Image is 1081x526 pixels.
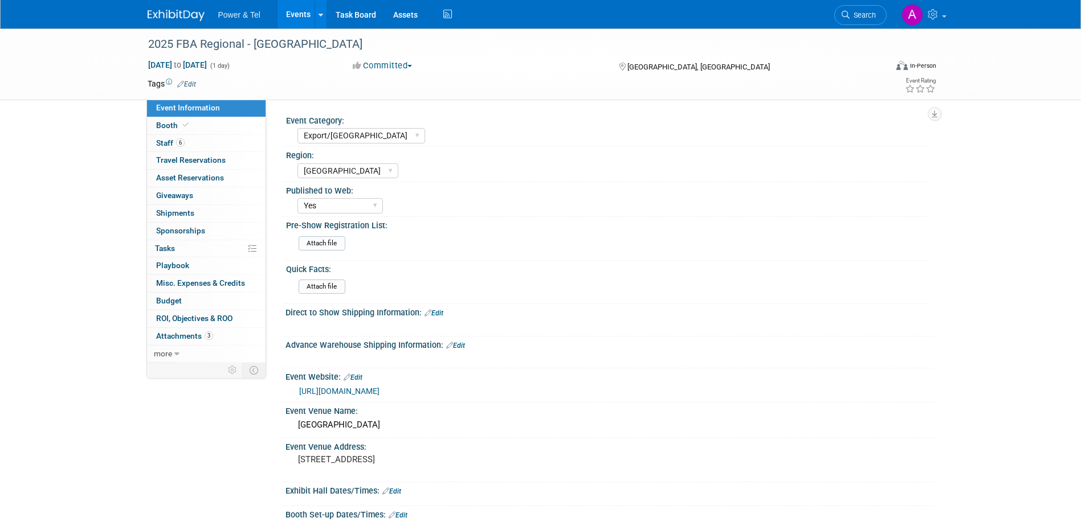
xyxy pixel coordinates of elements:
div: Event Category: [286,112,929,126]
span: Playbook [156,261,189,270]
td: Toggle Event Tabs [242,363,266,377]
div: Pre-Show Registration List: [286,217,929,231]
a: Shipments [147,205,266,222]
span: 3 [205,331,213,340]
a: Edit [344,373,362,381]
span: [GEOGRAPHIC_DATA], [GEOGRAPHIC_DATA] [627,63,770,71]
td: Tags [148,78,196,89]
a: Travel Reservations [147,152,266,169]
div: Event Format [819,59,937,76]
span: to [172,60,183,69]
a: Edit [389,511,407,519]
button: Committed [349,60,417,72]
div: Booth Set-up Dates/Times: [285,506,934,521]
a: more [147,346,266,363]
a: Event Information [147,100,266,117]
div: In-Person [909,61,936,70]
a: Edit [382,487,401,495]
a: Giveaways [147,187,266,204]
span: Staff [156,138,185,147]
span: Giveaways [156,191,193,200]
span: Attachments [156,331,213,340]
a: Edit [177,80,196,88]
i: Booth reservation complete [183,122,189,128]
span: Booth [156,121,191,130]
span: [DATE] [DATE] [148,60,207,70]
a: Search [834,5,887,25]
a: Misc. Expenses & Credits [147,275,266,292]
div: [GEOGRAPHIC_DATA] [294,416,925,434]
a: Tasks [147,240,266,257]
div: Advance Warehouse Shipping Information: [285,336,934,351]
img: ExhibitDay [148,10,205,21]
a: ROI, Objectives & ROO [147,310,266,327]
span: Event Information [156,103,220,112]
a: Sponsorships [147,223,266,240]
span: Search [850,11,876,19]
a: Playbook [147,257,266,274]
span: Misc. Expenses & Credits [156,278,245,287]
div: Event Rating [905,78,936,84]
span: Tasks [155,244,175,253]
div: Published to Web: [286,182,929,196]
span: Budget [156,296,182,305]
div: Event Venue Address: [285,438,934,453]
a: Staff6 [147,135,266,152]
div: 2025 FBA Regional - [GEOGRAPHIC_DATA] [144,34,870,55]
a: Asset Reservations [147,170,266,187]
div: Exhibit Hall Dates/Times: [285,482,934,497]
a: Booth [147,117,266,134]
a: Budget [147,293,266,310]
div: Event Venue Name: [285,402,934,417]
span: Asset Reservations [156,173,224,182]
span: Travel Reservations [156,155,226,165]
pre: [STREET_ADDRESS] [298,454,543,465]
a: [URL][DOMAIN_NAME] [299,387,380,396]
div: Region: [286,147,929,161]
div: Event Website: [285,368,934,383]
span: Sponsorships [156,226,205,235]
span: Shipments [156,208,194,217]
a: Edit [425,309,443,317]
a: Attachments3 [147,328,266,345]
span: ROI, Objectives & ROO [156,314,232,323]
div: Direct to Show Shipping Information: [285,304,934,319]
span: 6 [176,138,185,147]
img: Format-Inperson.png [896,61,908,70]
td: Personalize Event Tab Strip [223,363,243,377]
div: Quick Facts: [286,261,929,275]
img: Alina Dorion [901,4,923,26]
span: Power & Tel [218,10,260,19]
span: more [154,349,172,358]
span: (1 day) [209,62,230,69]
a: Edit [446,342,465,350]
